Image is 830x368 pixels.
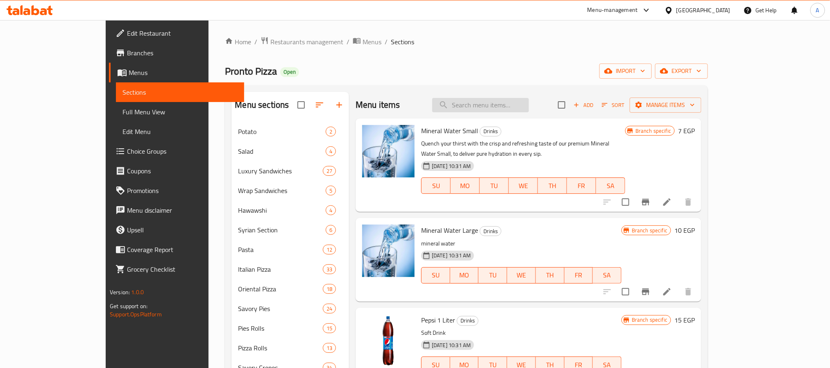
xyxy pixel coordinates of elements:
[451,177,480,194] button: MO
[231,318,349,338] div: Pies Rolls15
[572,100,594,110] span: Add
[421,125,478,137] span: Mineral Water Small
[131,287,144,298] span: 1.0.0
[596,269,618,281] span: SA
[238,166,322,176] span: Luxury Sandwiches
[109,161,244,181] a: Coupons
[109,259,244,279] a: Grocery Checklist
[127,48,238,58] span: Branches
[231,279,349,299] div: Oriental Pizza18
[323,285,336,293] span: 18
[110,287,130,298] span: Version:
[238,205,326,215] span: Hawawshi
[323,166,336,176] div: items
[127,186,238,195] span: Promotions
[231,200,349,220] div: Hawawshi4
[280,67,299,77] div: Open
[238,186,326,195] div: Wrap Sandwiches
[567,177,596,194] button: FR
[238,284,322,294] span: Oriental Pizza
[326,128,336,136] span: 2
[362,225,415,277] img: Mineral Water Large
[238,127,326,136] div: Potato
[270,37,343,47] span: Restaurants management
[353,36,381,47] a: Menus
[507,267,536,284] button: WE
[630,98,701,113] button: Manage items
[655,64,708,79] button: export
[454,180,476,192] span: MO
[362,125,415,177] img: Mineral Water Small
[482,269,504,281] span: TU
[231,141,349,161] div: Salad4
[480,127,501,136] div: Drinks
[421,328,621,338] p: Soft Drink
[326,148,336,155] span: 4
[122,127,238,136] span: Edit Menu
[570,180,593,192] span: FR
[231,240,349,259] div: Pasta12
[129,68,238,77] span: Menus
[238,323,322,333] span: Pies Rolls
[109,200,244,220] a: Menu disclaimer
[356,99,400,111] h2: Menu items
[326,207,336,214] span: 4
[480,226,501,236] div: Drinks
[480,177,509,194] button: TU
[110,309,162,320] a: Support.OpsPlatform
[617,283,634,300] span: Select to update
[509,177,538,194] button: WE
[602,100,624,110] span: Sort
[606,66,645,76] span: import
[116,122,244,141] a: Edit Menu
[127,245,238,254] span: Coverage Report
[323,344,336,352] span: 13
[293,96,310,114] span: Select all sections
[238,304,322,313] div: Savory Pies
[238,245,322,254] span: Pasta
[109,240,244,259] a: Coverage Report
[116,102,244,122] a: Full Menu View
[541,180,564,192] span: TH
[617,193,634,211] span: Select to update
[539,269,561,281] span: TH
[225,36,708,47] nav: breadcrumb
[674,314,695,326] h6: 15 EGP
[323,305,336,313] span: 24
[512,180,535,192] span: WE
[238,225,326,235] div: Syrian Section
[421,177,451,194] button: SU
[127,205,238,215] span: Menu disclaimer
[421,267,450,284] button: SU
[323,245,336,254] div: items
[323,266,336,273] span: 33
[425,269,447,281] span: SU
[662,197,672,207] a: Edit menu item
[429,252,474,259] span: [DATE] 10:31 AM
[323,343,336,353] div: items
[231,220,349,240] div: Syrian Section6
[109,63,244,82] a: Menus
[600,99,626,111] button: Sort
[231,299,349,318] div: Savory Pies24
[110,301,147,311] span: Get support on:
[323,246,336,254] span: 12
[231,161,349,181] div: Luxury Sandwiches27
[231,181,349,200] div: Wrap Sandwiches5
[385,37,388,47] li: /
[636,100,695,110] span: Manage items
[362,314,415,367] img: Pepsi 1 Liter
[432,98,529,112] input: search
[329,95,349,115] button: Add section
[628,227,671,234] span: Branch specific
[323,323,336,333] div: items
[596,99,630,111] span: Sort items
[676,6,730,15] div: [GEOGRAPHIC_DATA]
[116,82,244,102] a: Sections
[565,267,593,284] button: FR
[457,316,478,326] div: Drinks
[421,224,478,236] span: Mineral Water Large
[326,225,336,235] div: items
